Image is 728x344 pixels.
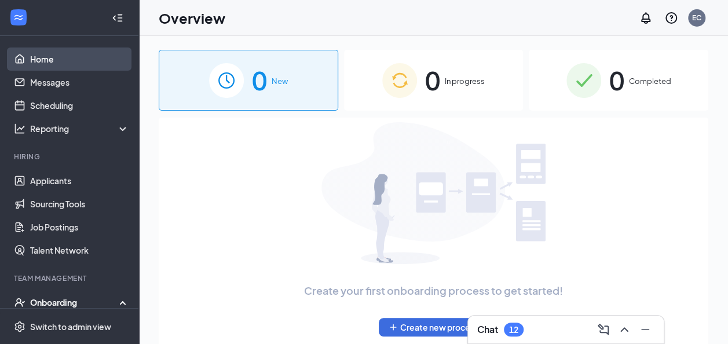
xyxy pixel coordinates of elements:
div: EC [692,13,701,23]
a: Job Postings [30,215,129,239]
div: Onboarding [30,297,119,308]
span: 0 [252,60,267,100]
span: In progress [445,75,485,87]
svg: ComposeMessage [597,323,610,336]
div: Hiring [14,152,127,162]
div: Switch to admin view [30,321,111,332]
div: Team Management [14,273,127,283]
span: 0 [425,60,440,100]
a: Applicants [30,169,129,192]
svg: Notifications [639,11,653,25]
a: Home [30,47,129,71]
button: PlusCreate new process [379,318,488,336]
svg: ChevronUp [617,323,631,336]
div: 12 [509,325,518,335]
a: Talent Network [30,239,129,262]
span: Completed [629,75,671,87]
span: 0 [609,60,624,100]
svg: Collapse [112,12,123,24]
svg: Analysis [14,123,25,134]
h3: Chat [477,323,498,336]
svg: Minimize [638,323,652,336]
a: Scheduling [30,94,129,117]
button: Minimize [636,320,654,339]
svg: WorkstreamLogo [13,12,24,23]
span: New [272,75,288,87]
svg: QuestionInfo [664,11,678,25]
button: ComposeMessage [594,320,613,339]
svg: Settings [14,321,25,332]
h1: Overview [159,8,225,28]
svg: Plus [389,323,398,332]
a: Messages [30,71,129,94]
svg: UserCheck [14,297,25,308]
a: Sourcing Tools [30,192,129,215]
button: ChevronUp [615,320,634,339]
span: Create your first onboarding process to get started! [304,283,563,299]
div: Reporting [30,123,130,134]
